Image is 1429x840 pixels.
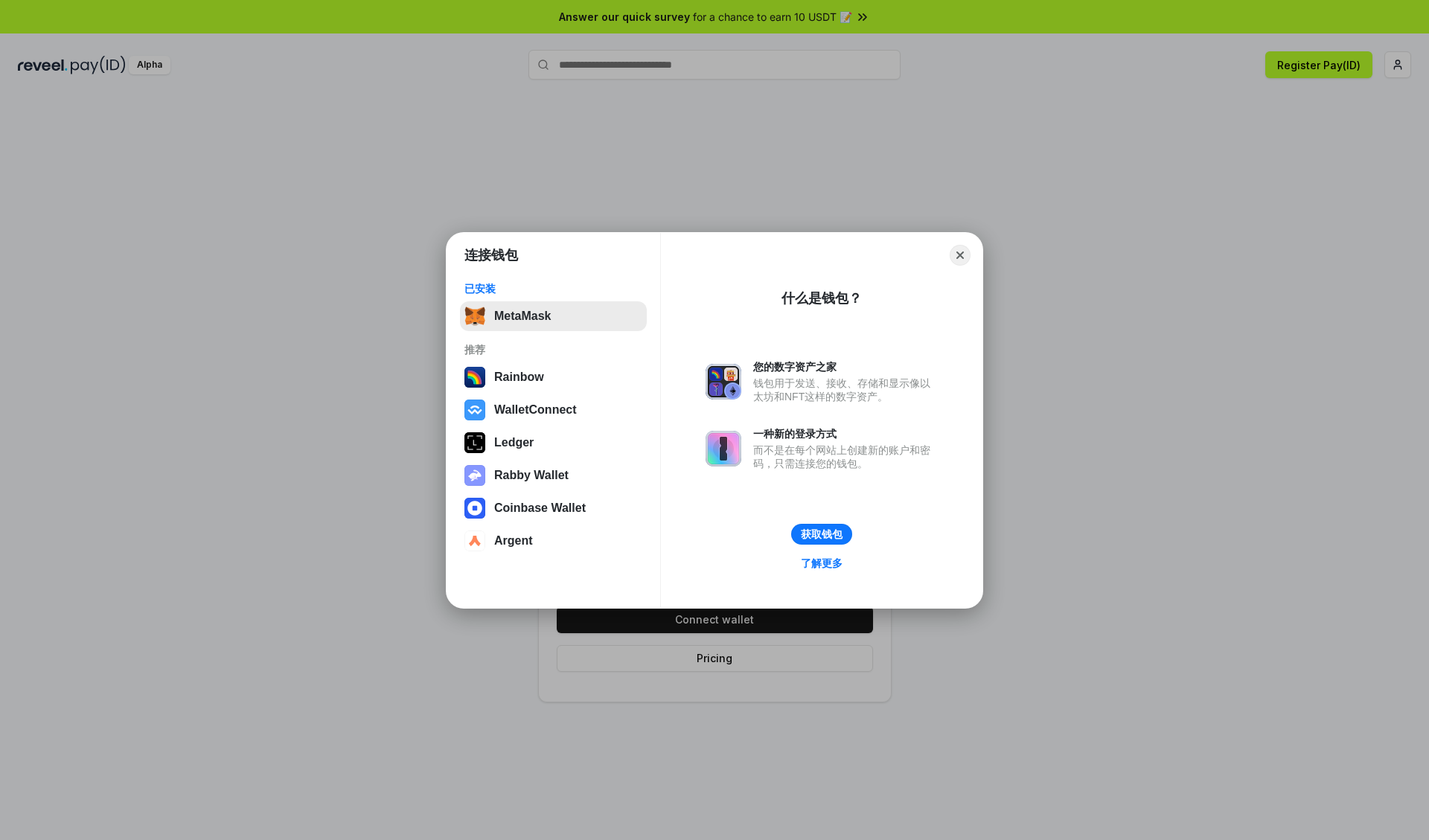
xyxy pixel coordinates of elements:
[460,461,647,490] button: Rabby Wallet
[494,501,586,515] div: Coinbase Wallet
[464,306,485,327] img: svg+xml,%3Csvg%20fill%3D%22none%22%20height%3D%2233%22%20viewBox%3D%220%200%2035%2033%22%20width%...
[753,443,938,470] div: 而不是在每个网站上创建新的账户和密码，只需连接您的钱包。
[460,526,647,556] button: Argent
[460,301,647,331] button: MetaMask
[494,371,544,384] div: Rainbow
[494,436,534,449] div: Ledger
[950,245,971,266] button: Close
[464,246,518,264] h1: 连接钱包
[460,362,647,392] button: Rainbow
[464,343,642,356] div: 推荐
[792,554,851,573] a: 了解更多
[753,427,938,440] div: 一种新的登录方式
[494,469,569,482] div: Rabby Wallet
[464,400,485,420] img: svg+xml,%3Csvg%20width%3D%2228%22%20height%3D%2228%22%20viewBox%3D%220%200%2028%2028%22%20fill%3D...
[706,431,741,467] img: svg+xml,%3Csvg%20xmlns%3D%22http%3A%2F%2Fwww.w3.org%2F2000%2Fsvg%22%20fill%3D%22none%22%20viewBox...
[494,310,551,323] div: MetaMask
[460,493,647,523] button: Coinbase Wallet
[801,528,843,541] div: 获取钱包
[801,557,843,570] div: 了解更多
[706,364,741,400] img: svg+xml,%3Csvg%20xmlns%3D%22http%3A%2F%2Fwww.w3.org%2F2000%2Fsvg%22%20fill%3D%22none%22%20viewBox...
[464,498,485,519] img: svg+xml,%3Csvg%20width%3D%2228%22%20height%3D%2228%22%20viewBox%3D%220%200%2028%2028%22%20fill%3D...
[464,530,485,551] img: svg+xml,%3Csvg%20width%3D%2228%22%20height%3D%2228%22%20viewBox%3D%220%200%2028%2028%22%20fill%3D...
[753,360,938,373] div: 您的数字资产之家
[781,289,862,307] div: 什么是钱包？
[494,534,533,548] div: Argent
[464,282,642,295] div: 已安装
[460,395,647,425] button: WalletConnect
[460,428,647,458] button: Ledger
[791,524,852,545] button: 获取钱包
[464,367,485,388] img: svg+xml,%3Csvg%20width%3D%22120%22%20height%3D%22120%22%20viewBox%3D%220%200%20120%20120%22%20fil...
[753,376,938,403] div: 钱包用于发送、接收、存储和显示像以太坊和NFT这样的数字资产。
[464,465,485,486] img: svg+xml,%3Csvg%20xmlns%3D%22http%3A%2F%2Fwww.w3.org%2F2000%2Fsvg%22%20fill%3D%22none%22%20viewBox...
[464,432,485,453] img: svg+xml,%3Csvg%20xmlns%3D%22http%3A%2F%2Fwww.w3.org%2F2000%2Fsvg%22%20width%3D%2228%22%20height%3...
[494,403,577,417] div: WalletConnect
